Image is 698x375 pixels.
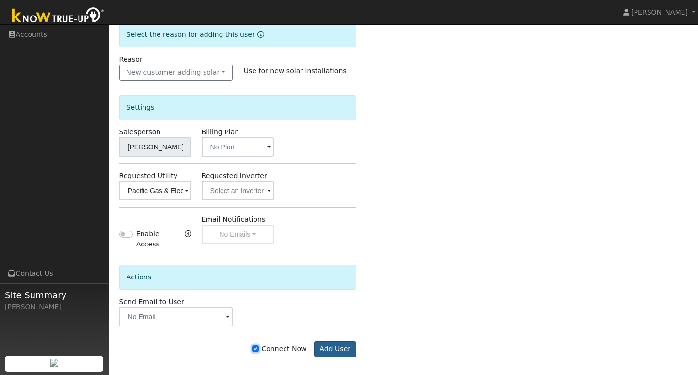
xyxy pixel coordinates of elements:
[119,297,184,307] label: Send Email to User
[7,5,109,27] img: Know True-Up
[119,307,233,326] input: No Email
[119,54,144,65] label: Reason
[119,265,356,290] div: Actions
[252,344,306,354] label: Connect Now
[631,8,688,16] span: [PERSON_NAME]
[202,137,274,157] input: No Plan
[119,181,191,200] input: Select a Utility
[185,229,191,250] a: Enable Access
[202,171,267,181] label: Requested Inverter
[244,67,347,75] span: Use for new solar installations
[314,341,356,358] button: Add User
[5,289,104,302] span: Site Summary
[5,302,104,312] div: [PERSON_NAME]
[119,95,356,120] div: Settings
[202,181,274,200] input: Select an Inverter
[202,127,239,137] label: Billing Plan
[119,137,191,157] input: Select a User
[136,229,182,249] label: Enable Access
[252,345,259,352] input: Connect Now
[202,214,266,225] label: Email Notifications
[119,65,233,81] button: New customer adding solar
[119,22,356,47] div: Select the reason for adding this user
[119,171,178,181] label: Requested Utility
[50,359,58,367] img: retrieve
[255,31,264,38] a: Reason for new user
[119,127,161,137] label: Salesperson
